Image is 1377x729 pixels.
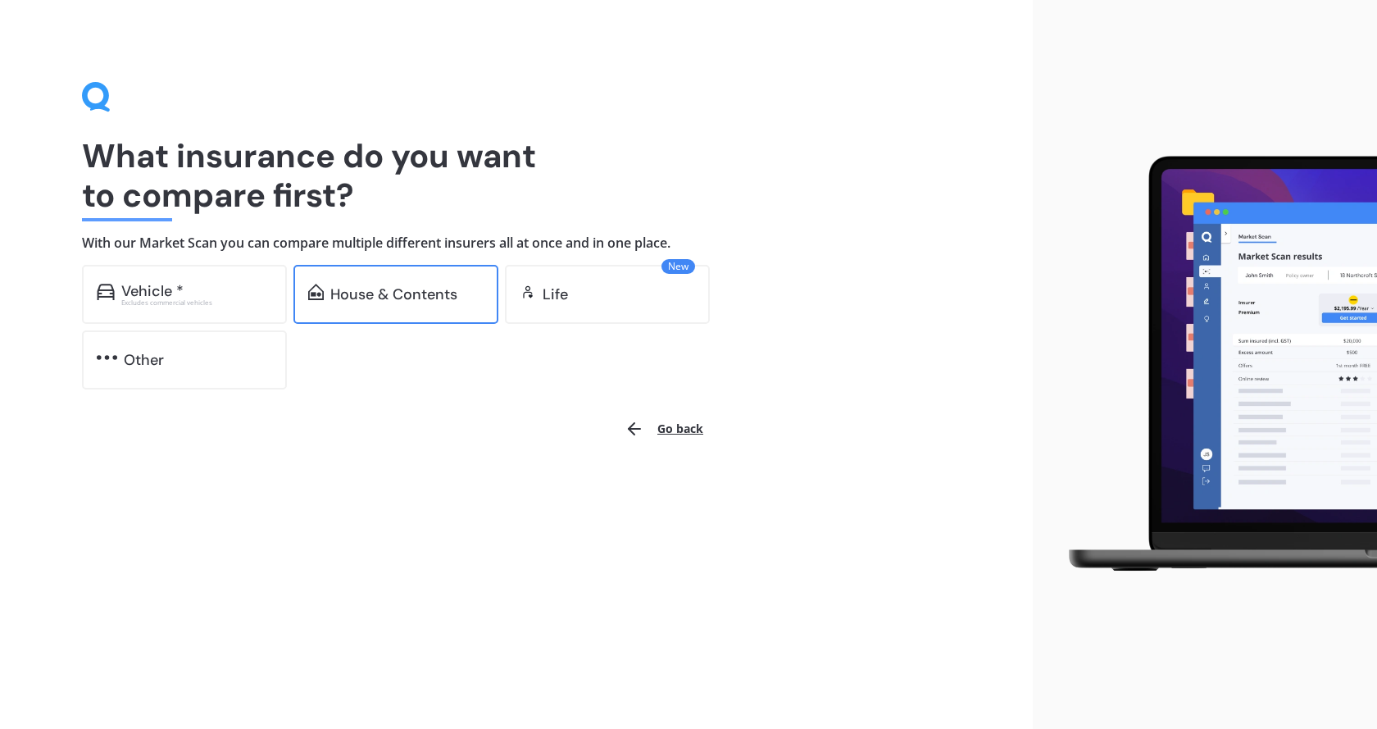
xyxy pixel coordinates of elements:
[330,286,457,303] div: House & Contents
[615,409,713,449] button: Go back
[97,349,117,366] img: other.81dba5aafe580aa69f38.svg
[1046,147,1377,581] img: laptop.webp
[121,299,272,306] div: Excludes commercial vehicles
[543,286,568,303] div: Life
[124,352,164,368] div: Other
[308,284,324,300] img: home-and-contents.b802091223b8502ef2dd.svg
[82,235,951,252] h4: With our Market Scan you can compare multiple different insurers all at once and in one place.
[520,284,536,300] img: life.f720d6a2d7cdcd3ad642.svg
[661,259,695,274] span: New
[97,284,115,300] img: car.f15378c7a67c060ca3f3.svg
[82,136,951,215] h1: What insurance do you want to compare first?
[121,283,184,299] div: Vehicle *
